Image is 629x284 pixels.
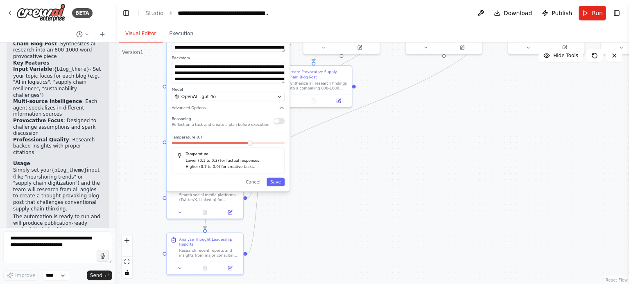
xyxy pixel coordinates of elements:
div: Analyze Thought Leadership Reports [179,237,240,247]
button: Open in side panel [445,44,480,51]
strong: Provocative Focus [13,118,63,123]
button: Open in side panel [219,209,241,216]
button: Click to speak your automation idea [97,250,109,262]
button: Hide Tools [538,49,583,62]
button: Hide left sidebar [120,7,132,19]
div: Create Provocative Supply Chain Blog PostSynthesize all research findings into a compelling 800-1... [275,65,352,108]
button: Save [267,178,285,186]
li: : - Set your topic focus for each blog (e.g., "AI in logistics", "supply chain resilience", "sust... [13,66,102,98]
p: Reflect on a task and create a plan before execution [172,122,269,127]
div: Monitor Social Media ConversationsSearch social media platforms (Twitter/X, LinkedIn) for trendin... [166,177,244,219]
div: Analyze Thought Leadership ReportsResearch recent reports and insights from major consulting firm... [166,233,244,275]
div: Synthesize all research findings into a compelling 800-1000 word blog post about {blog_theme} tha... [288,81,348,91]
button: Visual Editor [119,25,163,42]
span: Download [504,9,532,17]
button: Cancel [242,178,264,186]
p: The automation is ready to run and will produce publication-ready content that should generate me... [13,214,102,246]
strong: Key Features [13,60,50,66]
button: Improve [3,270,39,281]
button: OpenAI - gpt-4o [172,92,285,101]
button: fit view [122,257,132,267]
span: OpenAI - gpt-4o [181,94,216,100]
button: No output available [192,264,218,272]
button: Open in side panel [547,44,582,51]
strong: Usage [13,161,30,166]
li: : Designed to challenge assumptions and spark discussion [13,118,102,137]
span: Temperature: 0.7 [172,135,202,140]
h5: Temperature [177,152,279,157]
div: Search social media platforms (Twitter/X, LinkedIn) for trending supply chain discussions, practi... [179,192,240,202]
button: Open in side panel [328,97,349,105]
span: Hide Tools [553,52,578,59]
li: : Each agent specializes in different information sources [13,98,102,118]
span: Send [90,272,102,279]
button: Switch to previous chat [73,29,93,39]
a: Studio [145,10,164,16]
nav: breadcrumb [145,9,270,17]
button: No output available [192,209,218,216]
span: Advanced Options [172,105,206,110]
div: BETA [72,8,93,18]
span: Reasoning [172,117,191,121]
span: Run [592,9,603,17]
a: React Flow attribution [606,278,628,282]
span: Publish [552,9,572,17]
button: zoom in [122,235,132,246]
button: Send [87,271,112,280]
div: Version 1 [122,49,143,56]
p: Higher (0.7 to 0.9) for creative tasks. [186,164,279,170]
strong: Input Variable [13,66,52,72]
div: React Flow controls [122,235,132,278]
div: Create Provocative Supply Chain Blog Post [288,69,348,79]
button: toggle interactivity [122,267,132,278]
button: zoom out [122,246,132,257]
button: Run [579,6,606,20]
span: Improve [15,272,35,279]
button: Publish [538,6,575,20]
button: Advanced Options [172,105,285,111]
button: Open in side panel [219,264,241,272]
p: Simply set your input (like "nearshoring trends" or "supply chain digitization") and the team wil... [13,167,102,212]
strong: Create Provocative Supply Chain Blog Post [13,34,87,47]
button: Execution [163,25,200,42]
img: Logo [16,4,66,22]
label: Model [172,87,285,92]
li: : Research-backed insights with proper citations [13,137,102,156]
li: - Synthesizes all research into an 800-1000 word provocative piece [13,34,102,60]
strong: Multi-source Intelligence [13,98,82,104]
strong: Professional Quality [13,137,69,143]
label: Backstory [172,56,285,60]
button: No output available [301,97,327,105]
code: {blog_theme} [54,67,89,72]
button: Start a new chat [96,29,109,39]
p: Lower (0.1 to 0.3) for factual responses. [186,158,279,164]
code: {blog_theme} [52,168,87,173]
button: Show right sidebar [611,7,622,19]
button: Download [491,6,536,20]
div: Research recent reports and insights from major consulting firms (McKinsey, BCG, Accenture, Deloi... [179,248,240,258]
button: Open in side panel [342,44,377,51]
